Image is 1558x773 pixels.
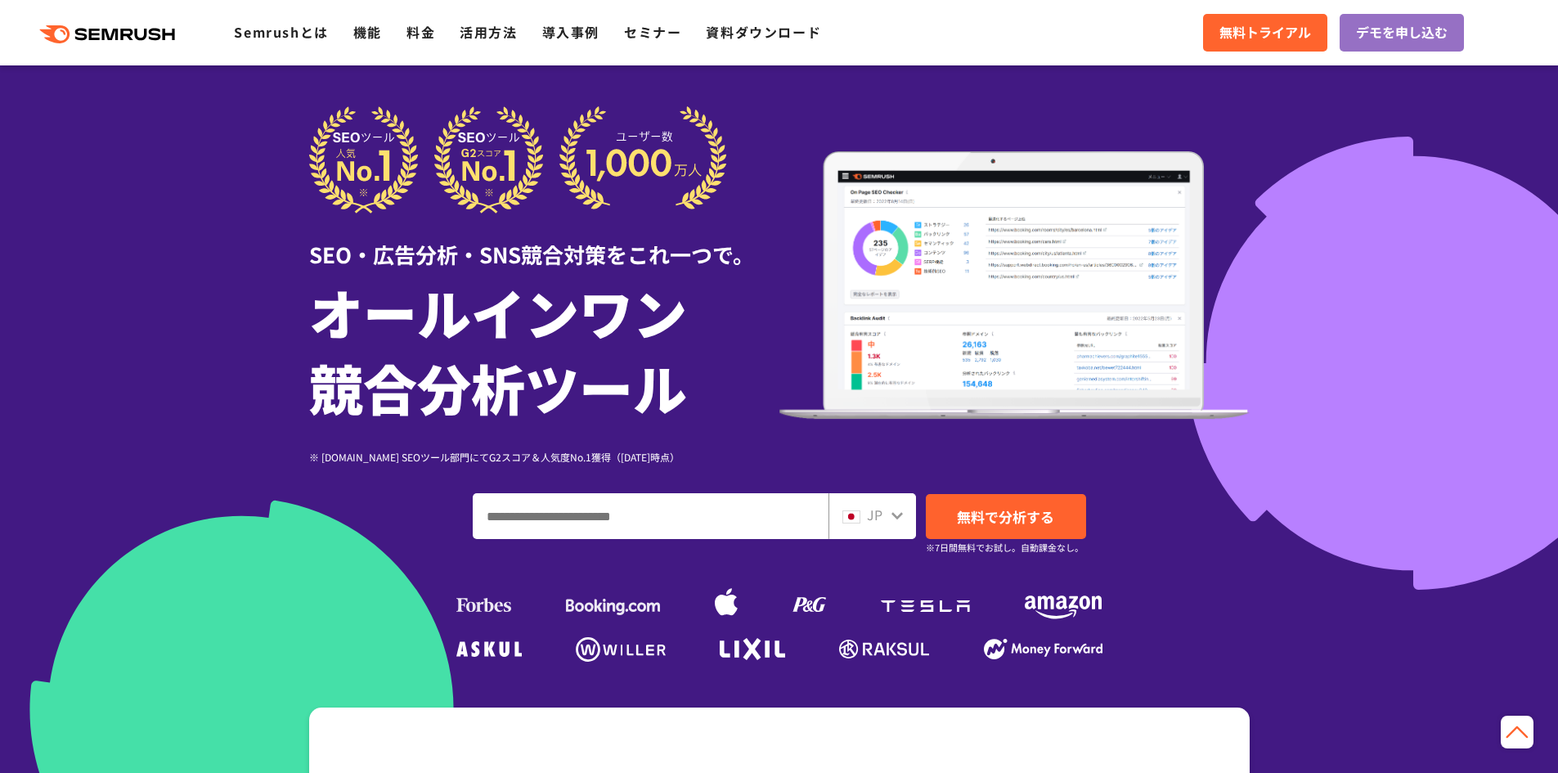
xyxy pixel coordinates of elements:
a: Semrushとは [234,22,328,42]
a: 活用方法 [460,22,517,42]
span: JP [867,505,882,524]
a: 機能 [353,22,382,42]
span: 無料で分析する [957,506,1054,527]
a: 資料ダウンロード [706,22,821,42]
div: SEO・広告分析・SNS競合対策をこれ一つで。 [309,213,779,270]
small: ※7日間無料でお試し。自動課金なし。 [926,540,1084,555]
a: 導入事例 [542,22,599,42]
input: ドメイン、キーワードまたはURLを入力してください [474,494,828,538]
a: 無料トライアル [1203,14,1327,52]
h1: オールインワン 競合分析ツール [309,274,779,425]
div: ※ [DOMAIN_NAME] SEOツール部門にてG2スコア＆人気度No.1獲得（[DATE]時点） [309,449,779,465]
span: デモを申し込む [1356,22,1448,43]
a: セミナー [624,22,681,42]
span: 無料トライアル [1219,22,1311,43]
a: 料金 [406,22,435,42]
a: デモを申し込む [1340,14,1464,52]
a: 無料で分析する [926,494,1086,539]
